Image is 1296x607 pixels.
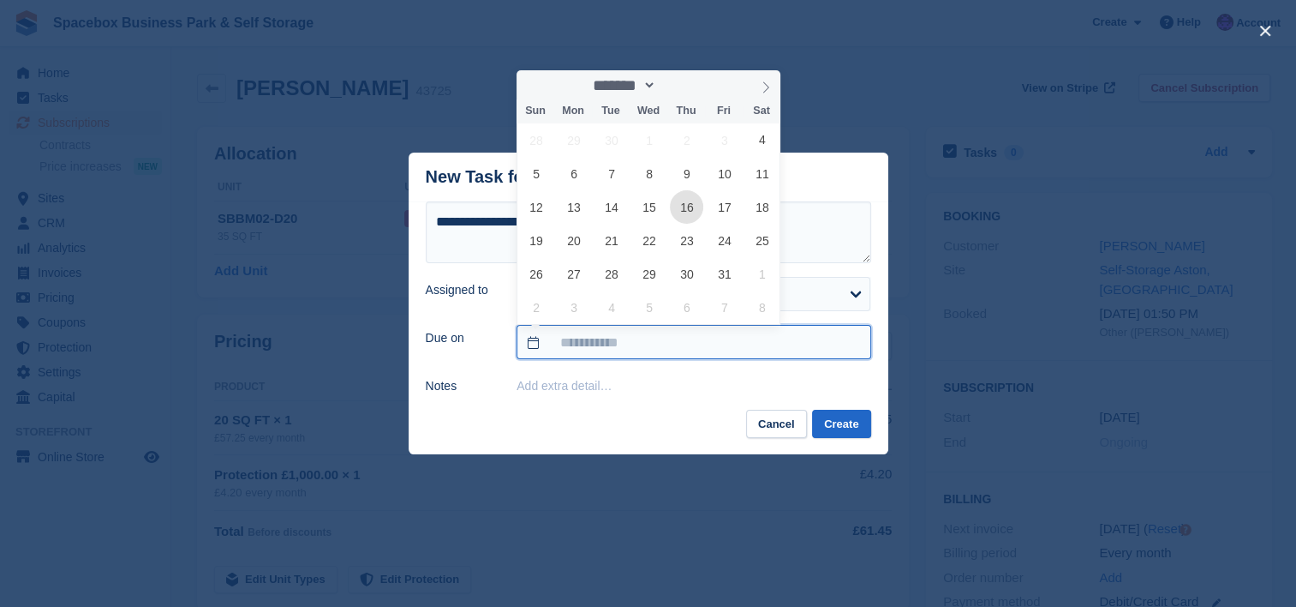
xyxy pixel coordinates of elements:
span: October 2, 2025 [670,123,703,157]
label: Due on [426,329,497,347]
span: October 18, 2025 [745,190,779,224]
span: October 1, 2025 [632,123,666,157]
button: close [1251,17,1279,45]
span: Wed [630,105,667,117]
span: October 22, 2025 [632,224,666,257]
span: October 12, 2025 [520,190,553,224]
span: November 6, 2025 [670,291,703,324]
button: Cancel [746,410,807,438]
span: October 20, 2025 [558,224,591,257]
span: October 8, 2025 [632,157,666,190]
span: October 13, 2025 [558,190,591,224]
label: Notes [426,377,497,395]
span: November 1, 2025 [745,257,779,291]
span: October 26, 2025 [520,257,553,291]
span: October 25, 2025 [745,224,779,257]
span: October 21, 2025 [594,224,628,257]
span: October 23, 2025 [670,224,703,257]
span: November 5, 2025 [632,291,666,324]
span: Fri [705,105,743,117]
label: Assigned to [426,281,497,299]
span: October 7, 2025 [594,157,628,190]
span: November 2, 2025 [520,291,553,324]
span: October 14, 2025 [594,190,628,224]
span: October 6, 2025 [558,157,591,190]
span: Tue [592,105,630,117]
span: September 30, 2025 [594,123,628,157]
span: October 15, 2025 [632,190,666,224]
span: November 8, 2025 [745,291,779,324]
span: October 30, 2025 [670,257,703,291]
span: October 11, 2025 [745,157,779,190]
span: October 28, 2025 [594,257,628,291]
span: November 7, 2025 [708,291,741,324]
span: Mon [554,105,592,117]
span: Sun [517,105,554,117]
select: Month [587,76,656,94]
div: New Task for Subscription #43725 [426,167,702,187]
span: October 27, 2025 [558,257,591,291]
span: Sat [743,105,780,117]
span: October 9, 2025 [670,157,703,190]
span: October 29, 2025 [632,257,666,291]
span: November 3, 2025 [558,291,591,324]
span: October 16, 2025 [670,190,703,224]
span: September 28, 2025 [520,123,553,157]
span: October 17, 2025 [708,190,741,224]
span: October 5, 2025 [520,157,553,190]
span: October 31, 2025 [708,257,741,291]
span: November 4, 2025 [594,291,628,324]
span: September 29, 2025 [558,123,591,157]
span: Thu [667,105,705,117]
span: October 3, 2025 [708,123,741,157]
span: October 4, 2025 [745,123,779,157]
span: October 24, 2025 [708,224,741,257]
button: Add extra detail… [517,379,612,393]
input: Year [656,76,710,94]
span: October 10, 2025 [708,157,741,190]
button: Create [812,410,870,438]
span: October 19, 2025 [520,224,553,257]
